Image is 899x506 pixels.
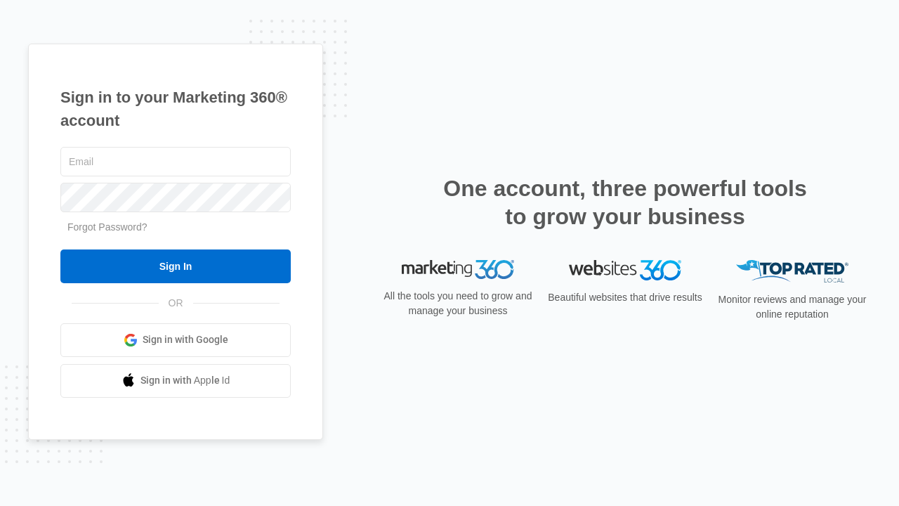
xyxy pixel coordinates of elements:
[569,260,681,280] img: Websites 360
[60,364,291,398] a: Sign in with Apple Id
[60,323,291,357] a: Sign in with Google
[159,296,193,311] span: OR
[714,292,871,322] p: Monitor reviews and manage your online reputation
[546,290,704,305] p: Beautiful websites that drive results
[402,260,514,280] img: Marketing 360
[60,147,291,176] input: Email
[736,260,848,283] img: Top Rated Local
[143,332,228,347] span: Sign in with Google
[439,174,811,231] h2: One account, three powerful tools to grow your business
[60,86,291,132] h1: Sign in to your Marketing 360® account
[379,289,537,318] p: All the tools you need to grow and manage your business
[140,373,230,388] span: Sign in with Apple Id
[67,221,147,233] a: Forgot Password?
[60,249,291,283] input: Sign In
